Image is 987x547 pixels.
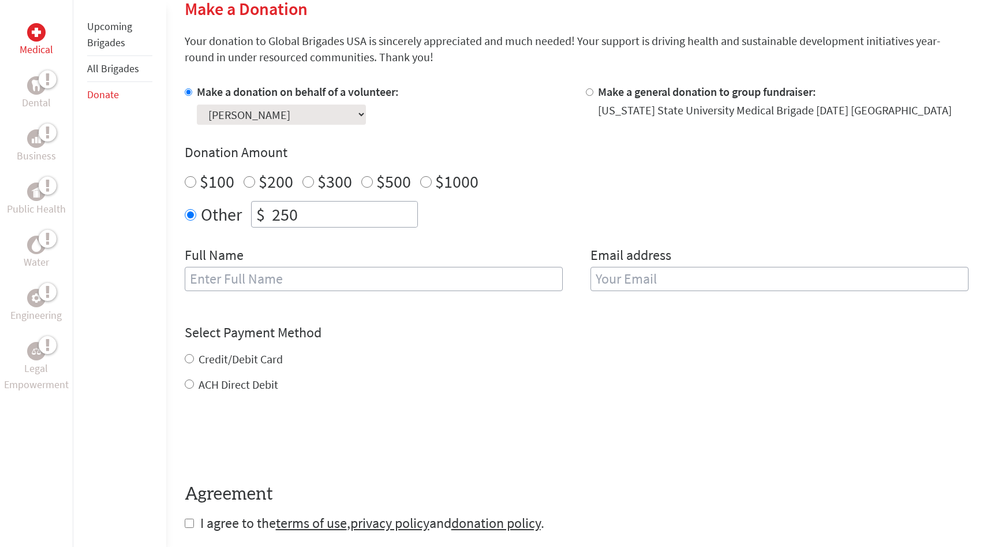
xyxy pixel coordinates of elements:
[32,28,41,37] img: Medical
[317,170,352,192] label: $300
[598,84,816,99] label: Make a general donation to group fundraiser:
[87,20,132,49] a: Upcoming Brigades
[259,170,293,192] label: $200
[24,236,49,270] a: WaterWater
[27,76,46,95] div: Dental
[87,56,152,82] li: All Brigades
[270,202,417,227] input: Enter Amount
[185,33,969,65] p: Your donation to Global Brigades USA is sincerely appreciated and much needed! Your support is dr...
[590,267,969,291] input: Your Email
[87,62,139,75] a: All Brigades
[32,238,41,251] img: Water
[27,23,46,42] div: Medical
[252,202,270,227] div: $
[7,201,66,217] p: Public Health
[32,293,41,303] img: Engineering
[2,342,70,393] a: Legal EmpowermentLegal Empowerment
[199,352,283,366] label: Credit/Debit Card
[590,246,671,267] label: Email address
[350,514,429,532] a: privacy policy
[22,95,51,111] p: Dental
[185,143,969,162] h4: Donation Amount
[17,129,56,164] a: BusinessBusiness
[598,102,952,118] div: [US_STATE] State University Medical Brigade [DATE] [GEOGRAPHIC_DATA]
[201,201,242,228] label: Other
[27,342,46,360] div: Legal Empowerment
[17,148,56,164] p: Business
[32,348,41,355] img: Legal Empowerment
[27,289,46,307] div: Engineering
[276,514,347,532] a: terms of use
[376,170,411,192] label: $500
[200,514,544,532] span: I agree to the , and .
[435,170,478,192] label: $1000
[32,80,41,91] img: Dental
[87,88,119,101] a: Donate
[32,134,41,143] img: Business
[87,14,152,56] li: Upcoming Brigades
[24,254,49,270] p: Water
[32,186,41,198] img: Public Health
[20,42,53,58] p: Medical
[185,246,244,267] label: Full Name
[10,289,62,323] a: EngineeringEngineering
[185,267,563,291] input: Enter Full Name
[22,76,51,111] a: DentalDental
[20,23,53,58] a: MedicalMedical
[185,323,969,342] h4: Select Payment Method
[199,377,278,392] label: ACH Direct Debit
[200,170,234,192] label: $100
[185,416,360,461] iframe: reCAPTCHA
[2,360,70,393] p: Legal Empowerment
[197,84,399,99] label: Make a donation on behalf of a volunteer:
[87,82,152,107] li: Donate
[27,236,46,254] div: Water
[185,484,969,505] h4: Agreement
[451,514,541,532] a: donation policy
[10,307,62,323] p: Engineering
[27,183,46,201] div: Public Health
[7,183,66,217] a: Public HealthPublic Health
[27,129,46,148] div: Business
